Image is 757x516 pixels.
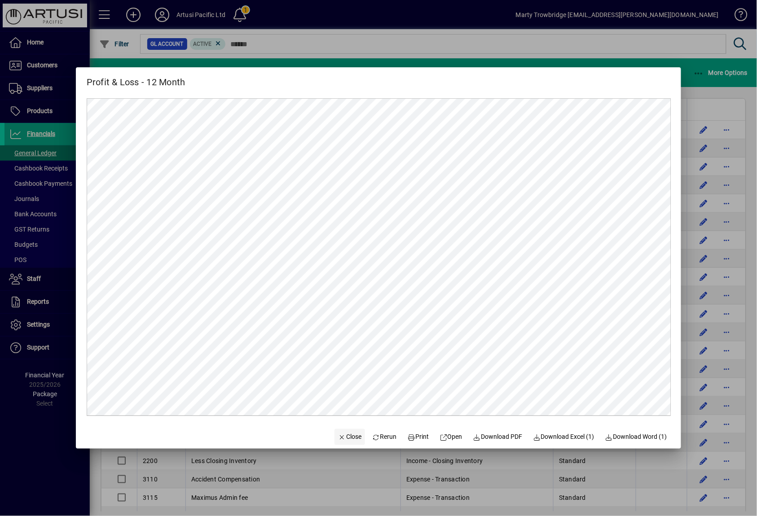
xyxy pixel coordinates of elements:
[605,432,667,442] span: Download Word (1)
[408,432,429,442] span: Print
[436,429,466,445] a: Open
[404,429,432,445] button: Print
[334,429,365,445] button: Close
[372,432,397,442] span: Rerun
[529,429,598,445] button: Download Excel (1)
[473,432,523,442] span: Download PDF
[602,429,671,445] button: Download Word (1)
[470,429,526,445] a: Download PDF
[338,432,361,442] span: Close
[76,67,196,89] h2: Profit & Loss - 12 Month
[533,432,594,442] span: Download Excel (1)
[440,432,462,442] span: Open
